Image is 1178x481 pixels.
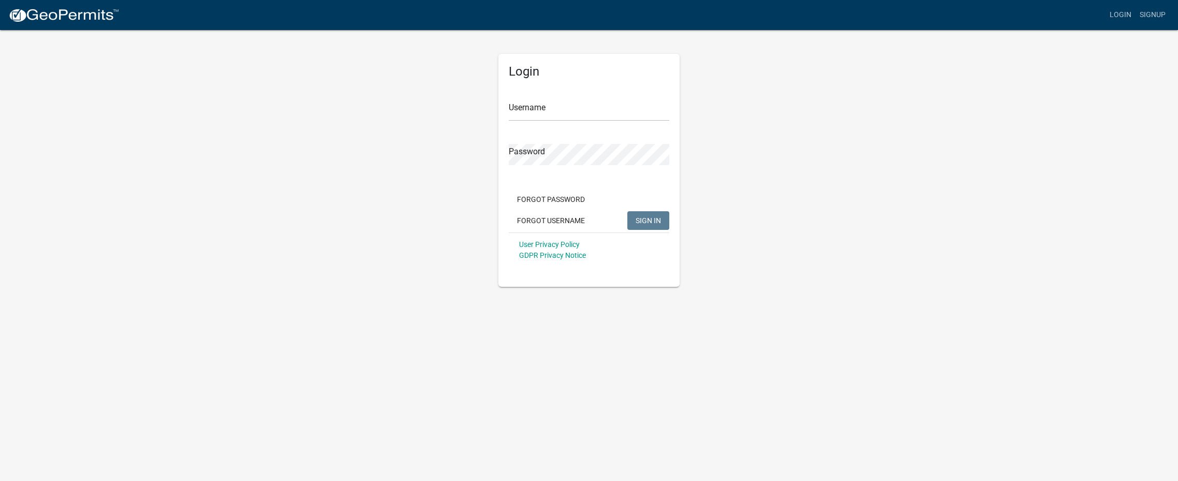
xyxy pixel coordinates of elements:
button: Forgot Username [509,211,593,230]
a: Signup [1136,5,1170,25]
a: Login [1105,5,1136,25]
span: SIGN IN [636,216,661,224]
a: User Privacy Policy [519,240,580,249]
button: Forgot Password [509,190,593,209]
button: SIGN IN [627,211,669,230]
h5: Login [509,64,669,79]
a: GDPR Privacy Notice [519,251,586,259]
